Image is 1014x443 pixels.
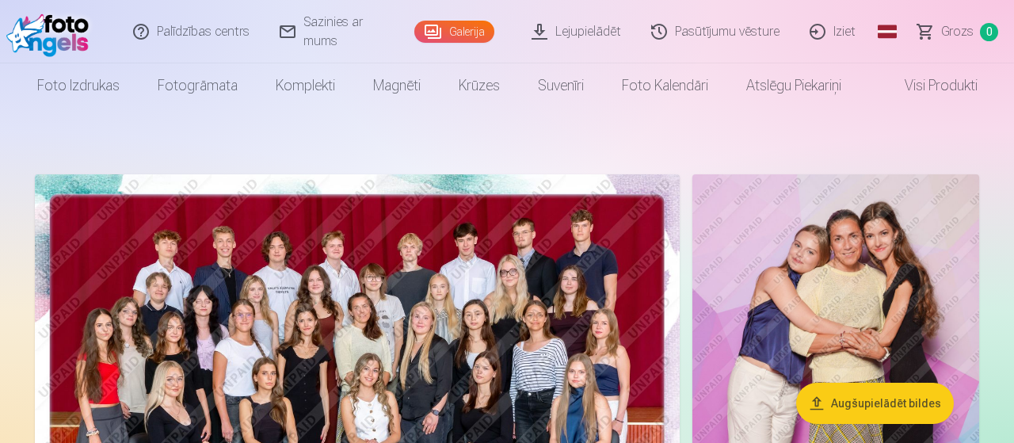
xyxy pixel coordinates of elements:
a: Visi produkti [860,63,997,108]
button: Augšupielādēt bildes [796,383,954,424]
a: Magnēti [354,63,440,108]
a: Komplekti [257,63,354,108]
a: Krūzes [440,63,519,108]
img: /fa1 [6,6,97,57]
span: 0 [980,23,998,41]
a: Fotogrāmata [139,63,257,108]
span: Grozs [941,22,974,41]
a: Galerija [414,21,494,43]
a: Foto izdrukas [18,63,139,108]
a: Suvenīri [519,63,603,108]
a: Foto kalendāri [603,63,727,108]
a: Atslēgu piekariņi [727,63,860,108]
